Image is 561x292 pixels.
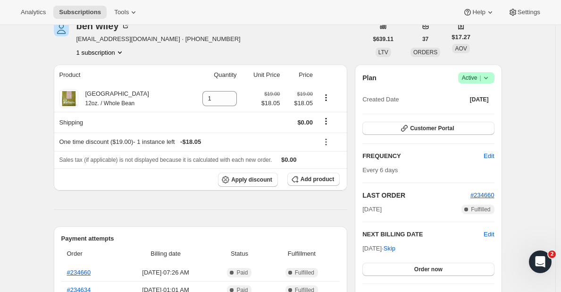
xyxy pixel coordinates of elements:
th: Order [61,243,119,264]
button: Subscriptions [53,6,107,19]
div: One time discount ($19.00) - 1 instance left [59,137,313,147]
button: Order now [362,263,494,276]
span: | [479,74,481,82]
span: [DATE] [362,205,382,214]
span: ben wiley [54,21,69,36]
a: #234660 [67,269,91,276]
button: #234660 [470,191,494,200]
button: [DATE] [464,93,494,106]
button: Product actions [318,92,334,103]
span: [DATE] [470,96,489,103]
span: Customer Portal [410,125,454,132]
span: $17.27 [452,33,470,42]
span: Tools [114,8,129,16]
span: $0.00 [297,119,313,126]
small: $19.00 [297,91,313,97]
button: Skip [378,241,401,256]
span: 2 [548,250,556,258]
img: product img [59,89,78,108]
h2: LAST ORDER [362,191,470,200]
span: Billing date [122,249,210,259]
span: Fulfillment [269,249,335,259]
button: Help [457,6,500,19]
button: Tools [109,6,144,19]
span: [DATE] · 07:26 AM [122,268,210,277]
small: $19.00 [264,91,280,97]
iframe: Intercom live chat [529,250,552,273]
span: - $18.05 [180,137,201,147]
button: Customer Portal [362,122,494,135]
button: Settings [502,6,546,19]
div: [GEOGRAPHIC_DATA] [78,89,149,108]
button: $639.11 [368,33,399,46]
span: $0.00 [281,156,297,163]
span: Add product [301,175,334,183]
button: 37 [417,33,434,46]
button: Edit [484,230,494,239]
h2: Plan [362,73,377,83]
span: Help [472,8,485,16]
span: Every 6 days [362,167,398,174]
span: Order now [414,266,443,273]
a: #234660 [470,192,494,199]
button: Apply discount [218,173,278,187]
th: Quantity [185,65,239,85]
span: Apply discount [231,176,272,184]
span: [EMAIL_ADDRESS][DOMAIN_NAME] · [PHONE_NUMBER] [76,34,241,44]
span: [DATE] · [362,245,395,252]
h2: NEXT BILLING DATE [362,230,484,239]
span: Fulfilled [295,269,314,276]
span: Active [462,73,491,83]
button: Add product [287,173,340,186]
span: Subscriptions [59,8,101,16]
span: $639.11 [373,35,394,43]
button: Shipping actions [318,116,334,126]
span: Edit [484,151,494,161]
span: Paid [236,269,248,276]
span: LTV [378,49,388,56]
span: $18.05 [261,99,280,108]
span: Fulfilled [471,206,490,213]
span: Skip [384,244,395,253]
th: Product [54,65,186,85]
div: ben wiley [76,21,130,31]
span: 37 [422,35,428,43]
span: Analytics [21,8,46,16]
span: Settings [518,8,540,16]
span: Sales tax (if applicable) is not displayed because it is calculated with each new order. [59,157,272,163]
button: Analytics [15,6,51,19]
button: Edit [478,149,500,164]
span: AOV [455,45,467,52]
h2: FREQUENCY [362,151,484,161]
h2: Payment attempts [61,234,340,243]
th: Shipping [54,112,186,133]
span: ORDERS [413,49,437,56]
th: Unit Price [240,65,283,85]
th: Price [283,65,316,85]
span: Status [215,249,263,259]
span: Created Date [362,95,399,104]
span: $18.05 [285,99,313,108]
button: Product actions [76,48,125,57]
small: 12oz. / Whole Bean [85,100,135,107]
